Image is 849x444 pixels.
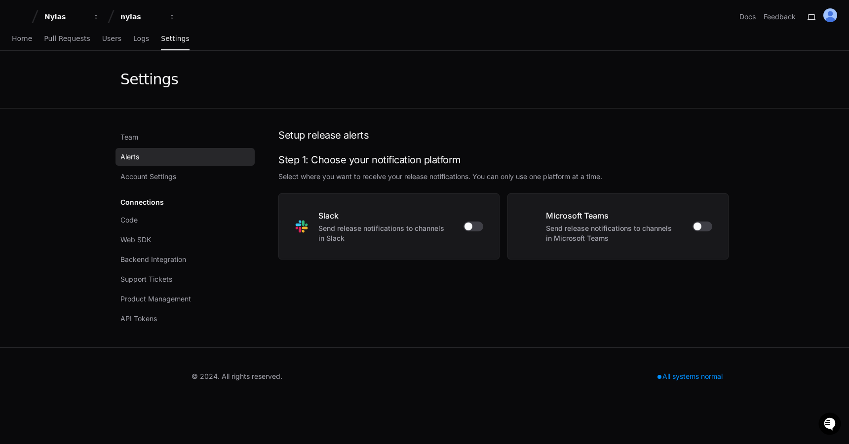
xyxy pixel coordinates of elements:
[764,12,796,22] button: Feedback
[116,148,255,166] a: Alerts
[40,8,104,26] button: Nylas
[278,154,729,166] h2: Step 1: Choose your notification platform
[44,36,90,41] span: Pull Requests
[102,28,121,50] a: Users
[34,74,162,83] div: Start new chat
[739,12,756,22] a: Docs
[12,28,32,50] a: Home
[116,128,255,146] a: Team
[546,223,677,243] p: Send release notifications to channels in Microsoft Teams
[161,28,189,50] a: Settings
[116,270,255,288] a: Support Tickets
[120,12,163,22] div: nylas
[116,8,180,26] button: nylas
[120,235,151,245] span: Web SDK
[161,36,189,41] span: Settings
[120,255,186,264] span: Backend Integration
[102,36,121,41] span: Users
[44,28,90,50] a: Pull Requests
[98,104,119,111] span: Pylon
[318,223,448,243] p: Send release notifications to channels in Slack
[120,314,157,324] span: API Tokens
[278,172,729,182] div: Select where you want to receive your release notifications. You can only use one platform at a t...
[120,215,138,225] span: Code
[133,28,149,50] a: Logs
[70,103,119,111] a: Powered byPylon
[120,71,178,88] div: Settings
[120,172,176,182] span: Account Settings
[10,10,30,30] img: PlayerZero
[817,411,844,438] iframe: Open customer support
[120,294,191,304] span: Product Management
[116,290,255,308] a: Product Management
[120,274,172,284] span: Support Tickets
[116,211,255,229] a: Code
[120,132,138,142] span: Team
[192,371,282,381] div: © 2024. All rights reserved.
[116,231,255,249] a: Web SDK
[10,74,28,91] img: 1736555170064-99ba0984-63c1-480f-8ee9-699278ef63ed
[116,310,255,328] a: API Tokens
[120,152,139,162] span: Alerts
[34,83,125,91] div: We're available if you need us!
[133,36,149,41] span: Logs
[318,210,448,222] h2: Slack
[823,8,837,22] img: ALV-UjUOIAdolc_MnxPWR-us-eU6VIDE1H5wsZCSEeBINWKmULU_qLfkiX-5XqNrD71uLO1OgJbcYgRu8jh01PjzqVXdMdQUc...
[10,39,180,55] div: Welcome
[116,251,255,268] a: Backend Integration
[12,36,32,41] span: Home
[44,12,87,22] div: Nylas
[546,210,677,222] h2: Microsoft Teams
[168,76,180,88] button: Start new chat
[652,370,729,383] div: All systems normal
[278,128,729,142] h1: Setup release alerts
[116,168,255,185] a: Account Settings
